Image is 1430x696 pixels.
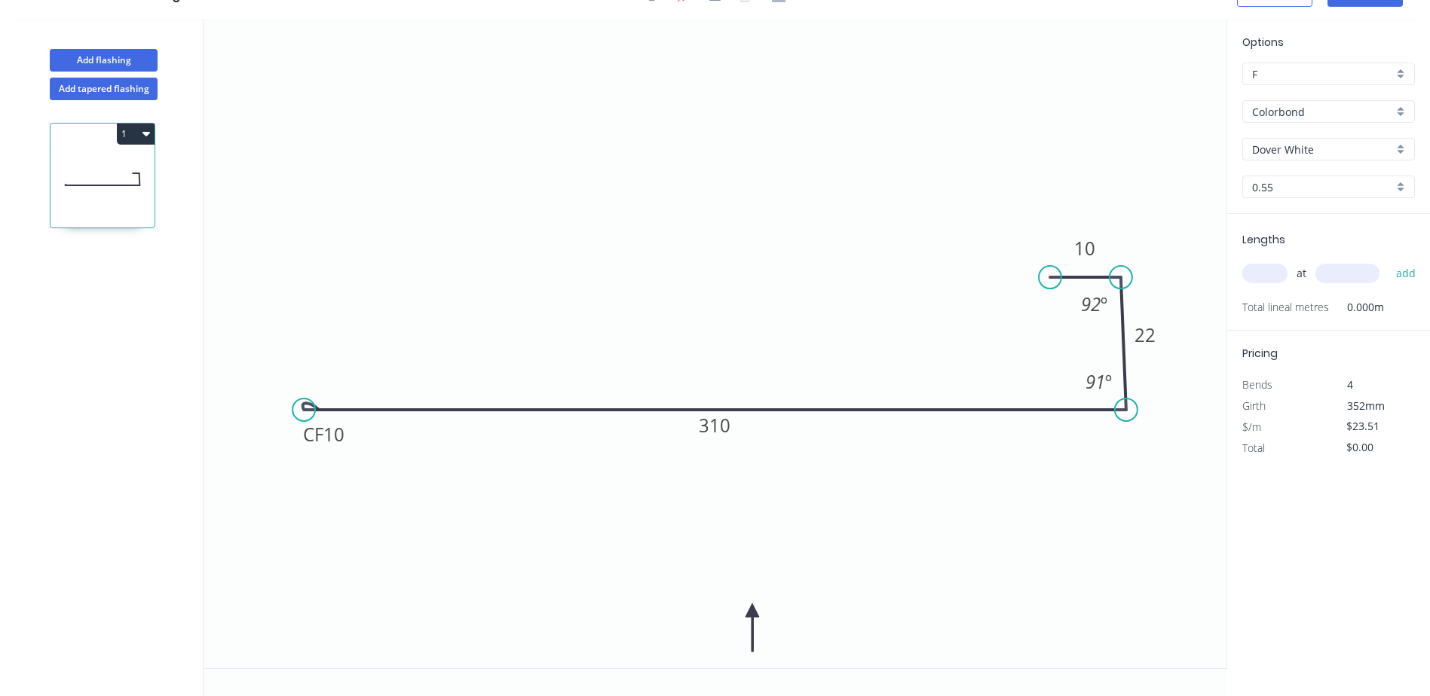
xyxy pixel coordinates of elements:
[1135,323,1156,348] tspan: 22
[699,413,730,438] tspan: 310
[1105,369,1112,394] tspan: º
[1242,35,1284,50] span: Options
[1074,236,1095,261] tspan: 10
[1297,263,1306,284] span: at
[1329,297,1384,318] span: 0.000m
[1242,232,1285,247] span: Lengths
[117,124,155,145] button: 1
[1242,346,1278,361] span: Pricing
[1252,104,1393,120] input: Material
[1242,420,1261,434] span: $/m
[1242,297,1329,318] span: Total lineal metres
[1086,369,1105,394] tspan: 91
[323,422,344,447] tspan: 10
[1347,377,1353,392] span: 4
[1242,398,1266,413] span: Girth
[1242,377,1272,392] span: Bends
[50,78,158,100] button: Add tapered flashing
[1081,292,1101,316] tspan: 92
[1101,292,1107,316] tspan: º
[204,19,1226,668] svg: 0
[1347,398,1385,413] span: 352mm
[303,422,323,447] tspan: CF
[1252,179,1393,195] input: Thickness
[1252,66,1393,82] input: Price level
[1242,441,1265,455] span: Total
[50,49,158,72] button: Add flashing
[1389,261,1424,286] button: add
[1252,142,1393,157] input: Colour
